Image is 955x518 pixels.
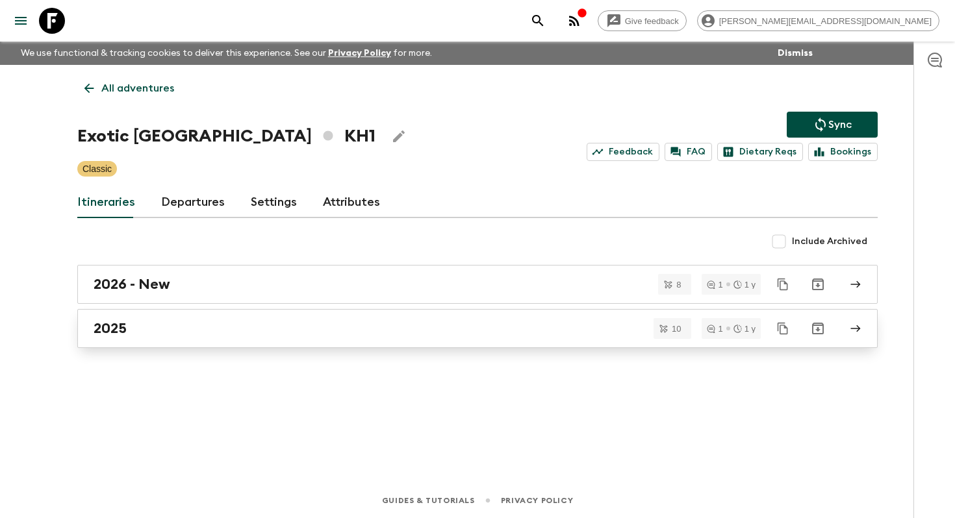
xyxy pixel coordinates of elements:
[697,10,939,31] div: [PERSON_NAME][EMAIL_ADDRESS][DOMAIN_NAME]
[501,493,573,508] a: Privacy Policy
[328,49,391,58] a: Privacy Policy
[323,187,380,218] a: Attributes
[665,143,712,161] a: FAQ
[787,112,878,138] button: Sync adventure departures to the booking engine
[77,123,376,149] h1: Exotic [GEOGRAPHIC_DATA] KH1
[717,143,803,161] a: Dietary Reqs
[83,162,112,175] p: Classic
[77,75,181,101] a: All adventures
[525,8,551,34] button: search adventures
[587,143,659,161] a: Feedback
[161,187,225,218] a: Departures
[774,44,816,62] button: Dismiss
[382,493,475,508] a: Guides & Tutorials
[8,8,34,34] button: menu
[771,317,795,340] button: Duplicate
[792,235,867,248] span: Include Archived
[707,325,722,333] div: 1
[618,16,686,26] span: Give feedback
[805,271,831,297] button: Archive
[733,325,756,333] div: 1 y
[77,187,135,218] a: Itineraries
[733,280,756,289] div: 1 y
[808,143,878,161] a: Bookings
[94,276,170,293] h2: 2026 - New
[386,123,412,149] button: Edit Adventure Title
[668,280,689,289] span: 8
[805,315,831,341] button: Archive
[712,16,939,26] span: [PERSON_NAME][EMAIL_ADDRESS][DOMAIN_NAME]
[598,10,687,31] a: Give feedback
[77,309,878,348] a: 2025
[664,325,689,333] span: 10
[771,273,795,296] button: Duplicate
[94,320,127,337] h2: 2025
[77,265,878,304] a: 2026 - New
[251,187,297,218] a: Settings
[101,80,174,96] p: All adventures
[16,42,437,65] p: We use functional & tracking cookies to deliver this experience. See our for more.
[828,117,852,132] p: Sync
[707,280,722,289] div: 1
